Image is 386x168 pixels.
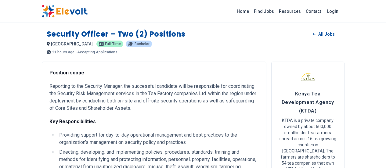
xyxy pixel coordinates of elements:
[47,29,186,39] h1: Security Officer – Two (2) Positions
[76,50,117,54] p: - Accepting Applications
[323,5,342,17] a: Login
[49,119,96,124] strong: Key Responsibilities
[282,91,334,114] span: Kenya Tea Development Agency (KTDA)
[234,6,251,16] a: Home
[51,41,93,46] span: [GEOGRAPHIC_DATA]
[57,131,259,146] li: Providing support for day-to-day operational management and best practices to the organization’s ...
[49,70,84,76] strong: Position scope
[300,69,316,84] img: Kenya Tea Development Agency (KTDA)
[42,5,88,18] img: Elevolt
[135,42,150,46] span: Bachelor
[105,42,121,46] span: Full-time
[308,30,339,39] a: All Jobs
[251,6,276,16] a: Find Jobs
[49,83,259,112] p: Reporting to the Security Manager, the successful candidate will be responsible for coordinating ...
[303,6,323,16] a: Contact
[355,139,386,168] iframe: Chat Widget
[52,50,74,54] span: 21 hours ago
[276,6,303,16] a: Resources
